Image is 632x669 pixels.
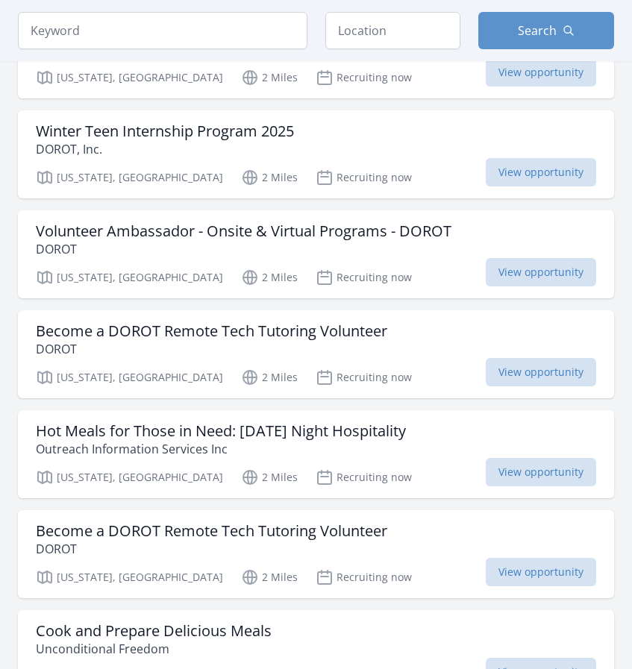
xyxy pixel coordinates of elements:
span: View opportunity [486,158,596,186]
h3: Cook and Prepare Delicious Meals [36,622,272,640]
p: 2 Miles [241,568,298,586]
p: 2 Miles [241,69,298,87]
span: View opportunity [486,58,596,87]
a: Volunteer Ambassador - Onsite & Virtual Programs - DOROT DOROT [US_STATE], [GEOGRAPHIC_DATA] 2 Mi... [18,210,614,298]
span: View opportunity [486,558,596,586]
p: [US_STATE], [GEOGRAPHIC_DATA] [36,368,223,386]
input: Location [325,12,461,49]
p: DOROT [36,340,387,358]
p: [US_STATE], [GEOGRAPHIC_DATA] [36,69,223,87]
a: Winter Teen Internship Program 2025 DOROT, Inc. [US_STATE], [GEOGRAPHIC_DATA] 2 Miles Recruiting ... [18,110,614,198]
p: DOROT, Inc. [36,140,294,158]
p: 2 Miles [241,468,298,486]
span: View opportunity [486,358,596,386]
h3: Become a DOROT Remote Tech Tutoring Volunteer [36,322,387,340]
p: DOROT [36,540,387,558]
p: DOROT [36,240,451,258]
p: [US_STATE], [GEOGRAPHIC_DATA] [36,568,223,586]
p: Recruiting now [316,69,412,87]
h3: Winter Teen Internship Program 2025 [36,122,294,140]
p: Recruiting now [316,268,412,286]
input: Keyword [18,12,307,49]
p: [US_STATE], [GEOGRAPHIC_DATA] [36,169,223,186]
p: [US_STATE], [GEOGRAPHIC_DATA] [36,468,223,486]
p: 2 Miles [241,268,298,286]
p: Recruiting now [316,368,412,386]
span: Search [518,22,557,40]
p: Recruiting now [316,169,412,186]
button: Search [478,12,614,49]
p: Recruiting now [316,568,412,586]
p: Recruiting now [316,468,412,486]
span: View opportunity [486,258,596,286]
p: Unconditional Freedom [36,640,272,658]
h3: Become a DOROT Remote Tech Tutoring Volunteer [36,522,387,540]
a: Become a DOROT Remote Tech Tutoring Volunteer DOROT [US_STATE], [GEOGRAPHIC_DATA] 2 Miles Recruit... [18,310,614,398]
p: [US_STATE], [GEOGRAPHIC_DATA] [36,268,223,286]
h3: Volunteer Ambassador - Onsite & Virtual Programs - DOROT [36,222,451,240]
span: View opportunity [486,458,596,486]
p: 2 Miles [241,169,298,186]
h3: Hot Meals for Those in Need: [DATE] Night Hospitality [36,422,406,440]
a: Hot Meals for Those in Need: [DATE] Night Hospitality Outreach Information Services Inc [US_STATE... [18,410,614,498]
p: 2 Miles [241,368,298,386]
p: Outreach Information Services Inc [36,440,406,458]
a: Become a DOROT Remote Tech Tutoring Volunteer DOROT [US_STATE], [GEOGRAPHIC_DATA] 2 Miles Recruit... [18,510,614,598]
